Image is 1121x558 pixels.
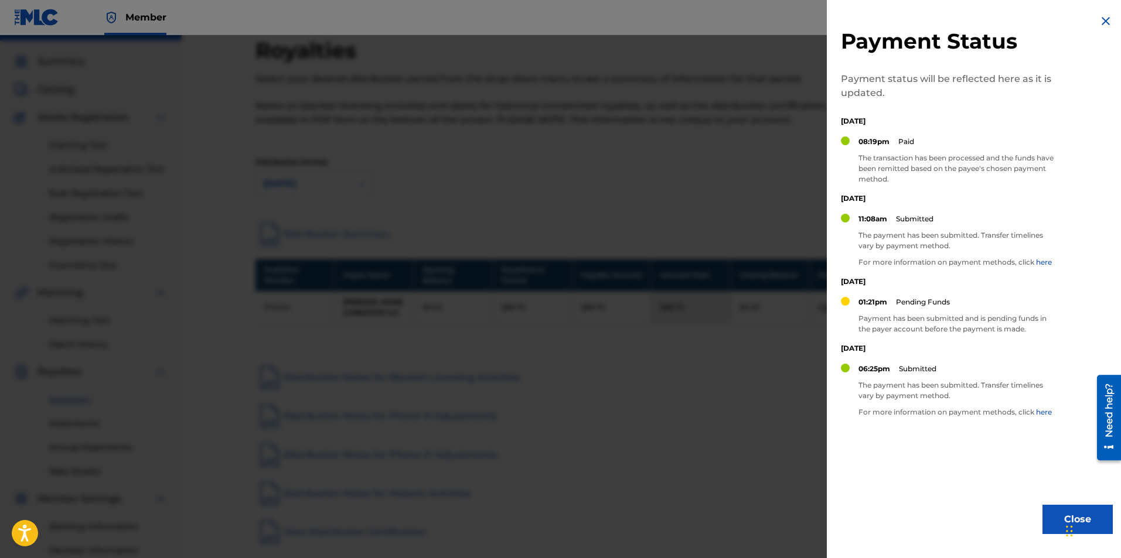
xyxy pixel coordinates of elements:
p: Paid [898,136,914,147]
p: [DATE] [841,116,1058,126]
p: [DATE] [841,193,1058,204]
p: Submitted [899,364,936,374]
a: here [1036,408,1052,416]
a: here [1036,258,1052,266]
p: Pending Funds [896,297,950,307]
p: The transaction has been processed and the funds have been remitted based on the payee's chosen p... [858,153,1058,184]
p: 01:21pm [858,297,887,307]
h2: Payment Status [841,28,1058,54]
p: [DATE] [841,343,1058,354]
iframe: Chat Widget [1062,502,1121,558]
div: Drag [1066,514,1073,549]
p: 08:19pm [858,136,890,147]
p: Payment has been submitted and is pending funds in the payer account before the payment is made. [858,313,1058,334]
button: Close [1042,505,1113,534]
p: Submitted [896,214,933,224]
img: MLC Logo [14,9,59,26]
p: 11:08am [858,214,887,224]
p: For more information on payment methods, click [858,257,1058,268]
p: For more information on payment methods, click [858,407,1058,417]
iframe: Resource Center [1088,371,1121,465]
p: Payment status will be reflected here as it is updated. [841,72,1058,100]
img: Top Rightsholder [104,11,118,25]
p: [DATE] [841,276,1058,287]
span: Member [125,11,166,24]
p: 06:25pm [858,364,890,374]
p: The payment has been submitted. Transfer timelines vary by payment method. [858,230,1058,251]
p: The payment has been submitted. Transfer timelines vary by payment method. [858,380,1058,401]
